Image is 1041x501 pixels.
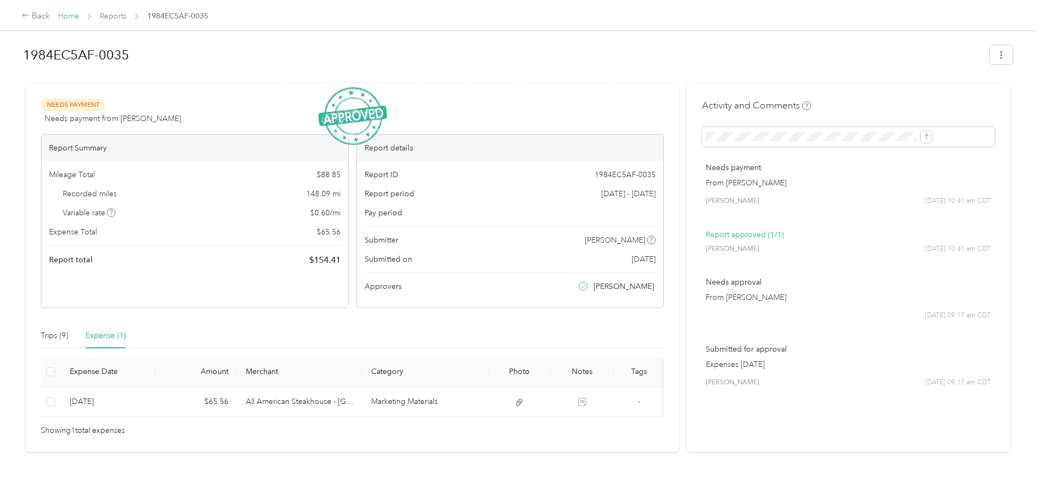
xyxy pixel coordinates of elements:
[702,99,811,112] h4: Activity and Comments
[58,11,79,21] a: Home
[45,113,181,124] span: Needs payment from [PERSON_NAME]
[925,378,991,388] span: [DATE] 09:17 am CDT
[706,162,991,173] p: Needs payment
[310,207,341,219] span: $ 0.60 / mi
[49,226,97,238] span: Expense Total
[318,87,387,146] img: ApprovedStamp
[706,177,991,189] p: From [PERSON_NAME]
[925,244,991,254] span: [DATE] 10:41 am CDT
[365,169,398,180] span: Report ID
[49,254,93,265] span: Report total
[594,281,654,292] span: [PERSON_NAME]
[925,311,991,321] span: [DATE] 09:17 am CDT
[365,281,402,292] span: Approvers
[61,387,155,417] td: 8-6-2025
[585,234,645,246] span: [PERSON_NAME]
[237,387,363,417] td: All American Steakhouse - Springdale
[100,11,126,21] a: Reports
[357,135,664,161] div: Report details
[317,226,341,238] span: $ 65.56
[41,330,68,342] div: Trips (9)
[365,234,398,246] span: Submitter
[365,253,412,265] span: Submitted on
[362,357,488,387] th: Category
[22,10,50,23] div: Back
[155,357,237,387] th: Amount
[706,196,759,206] span: [PERSON_NAME]
[706,229,991,240] p: Report approved (1/1)
[41,135,348,161] div: Report Summary
[622,367,655,376] div: Tags
[601,188,656,200] span: [DATE] - [DATE]
[925,196,991,206] span: [DATE] 10:41 am CDT
[365,207,402,219] span: Pay period
[706,244,759,254] span: [PERSON_NAME]
[86,330,126,342] div: Expense (1)
[632,253,656,265] span: [DATE]
[23,42,982,68] h1: 1984EC5AF-0035
[614,357,664,387] th: Tags
[551,357,614,387] th: Notes
[41,99,105,111] span: Needs Payment
[63,188,117,200] span: Recorded miles
[706,343,991,355] p: Submitted for approval
[706,378,759,388] span: [PERSON_NAME]
[317,169,341,180] span: $ 88.85
[237,357,363,387] th: Merchant
[63,207,116,219] span: Variable rate
[41,425,125,437] span: Showing 1 total expenses
[61,357,155,387] th: Expense Date
[706,359,991,370] p: Expenses [DATE]
[362,387,488,417] td: Marketing Materials
[306,188,341,200] span: 148.09 mi
[488,357,551,387] th: Photo
[309,253,341,267] span: $ 154.41
[638,397,640,406] span: -
[706,292,991,303] p: From [PERSON_NAME]
[365,188,414,200] span: Report period
[614,387,664,417] td: -
[595,169,656,180] span: 1984EC5AF-0035
[980,440,1041,501] iframe: Everlance-gr Chat Button Frame
[155,387,237,417] td: $65.56
[147,10,208,22] span: 1984EC5AF-0035
[706,276,991,288] p: Needs approval
[49,169,95,180] span: Mileage Total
